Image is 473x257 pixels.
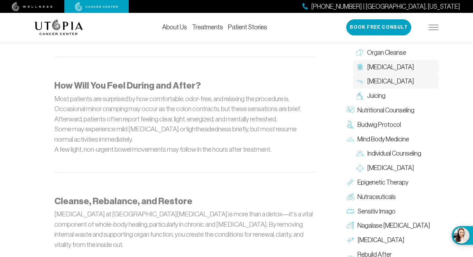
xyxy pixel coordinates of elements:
span: Organ Cleanse [367,48,406,57]
span: Epigenetic Therapy [357,178,408,187]
li: A few light, non-urgent bowel movements may follow in the hours after treatment. [54,144,316,155]
button: Book Free Consult [346,19,411,35]
a: Nutritional Counseling [343,103,439,118]
span: Juicing [367,91,385,100]
img: Individual Counseling [356,150,364,157]
span: Mind Body Medicine [357,134,409,144]
a: Sensitiv Imago [343,204,439,218]
img: logo [34,20,83,35]
span: Nagalase [MEDICAL_DATA] [357,221,430,230]
a: Nagalase [MEDICAL_DATA] [343,218,439,233]
strong: Cleanse, Rebalance, and Restore [54,196,192,206]
a: [MEDICAL_DATA] [343,233,439,247]
a: Mind Body Medicine [343,132,439,146]
a: [MEDICAL_DATA] [353,60,439,74]
img: cancer center [75,2,118,11]
img: Budwig Protocol [347,121,354,128]
a: Organ Cleanse [353,45,439,60]
img: Nutraceuticals [347,193,354,201]
li: Occasional minor cramping may occur as the colon contracts, but these sensations are brief. [54,104,316,114]
a: Juicing [353,89,439,103]
img: Nutritional Counseling [347,106,354,114]
img: Epigenetic Therapy [347,178,354,186]
a: Individual Counseling [353,146,439,161]
img: Colon Therapy [356,63,364,71]
img: Mind Body Medicine [347,135,354,143]
p: [MEDICAL_DATA] at [GEOGRAPHIC_DATA][MEDICAL_DATA] is more than a detox—it’s a vital component of ... [54,209,316,250]
img: Group Therapy [356,164,364,172]
img: wellness [12,2,52,11]
a: Nutraceuticals [343,190,439,204]
li: Most patients are surprised by how comfortable, odor-free, and relaxing the procedure is. [54,94,316,104]
a: [MEDICAL_DATA] [353,161,439,175]
img: icon-hamburger [429,25,439,30]
span: Sensitiv Imago [357,206,395,216]
span: Individual Counseling [367,149,421,158]
span: Budwig Protocol [357,120,401,129]
span: [MEDICAL_DATA] [367,163,414,173]
img: Juicing [356,92,364,100]
span: Nutritional Counseling [357,106,414,115]
a: About Us [162,24,187,31]
span: Nutraceuticals [357,192,396,202]
li: Afterward, patients often report feeling clear, light, energized, and mentally refreshed. [54,114,316,124]
img: Sensitiv Imago [347,207,354,215]
li: Some may experience mild [MEDICAL_DATA] or lightheadedness briefly, but most resume normal activi... [54,124,316,144]
a: Treatments [192,24,223,31]
a: [PHONE_NUMBER] | [GEOGRAPHIC_DATA], [US_STATE] [302,2,460,11]
a: Budwig Protocol [343,118,439,132]
img: Lymphatic Massage [356,78,364,85]
span: [PHONE_NUMBER] | [GEOGRAPHIC_DATA], [US_STATE] [311,2,460,11]
strong: How Will You Feel During and After? [54,80,201,91]
span: [MEDICAL_DATA] [367,77,414,86]
a: Patient Stories [228,24,267,31]
a: [MEDICAL_DATA] [353,74,439,89]
span: [MEDICAL_DATA] [357,235,404,245]
img: Nagalase Blood Test [347,222,354,230]
a: Epigenetic Therapy [343,175,439,190]
img: Hyperthermia [347,236,354,244]
img: Organ Cleanse [356,49,364,56]
span: [MEDICAL_DATA] [367,62,414,71]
